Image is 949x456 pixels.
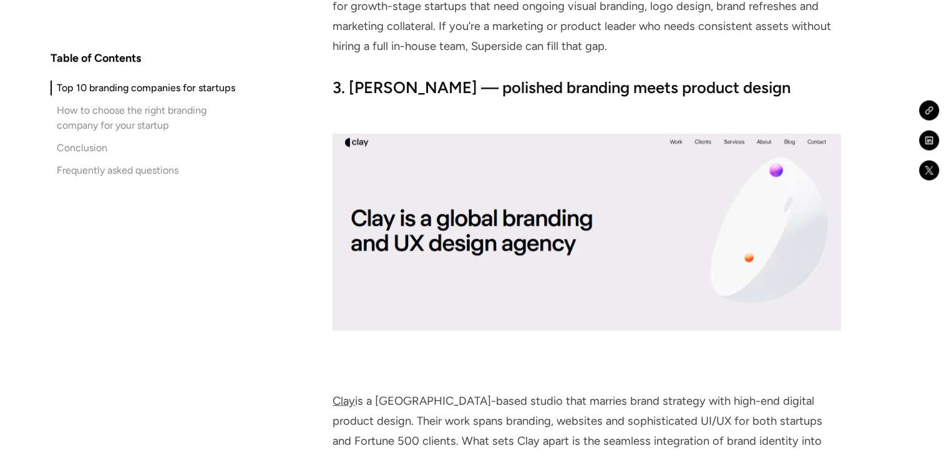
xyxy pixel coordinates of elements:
[333,78,791,97] strong: 3. [PERSON_NAME] — polished branding meets product design
[57,140,107,155] div: Conclusion
[51,80,248,95] a: Top 10 branding companies for startups
[51,162,248,177] a: Frequently asked questions
[333,394,355,408] a: Clay
[57,162,178,177] div: Frequently asked questions
[57,102,248,132] div: How to choose the right branding company for your startup
[57,80,235,95] div: Top 10 branding companies for startups
[51,140,248,155] a: Conclusion
[51,50,141,65] h4: Table of Contents
[51,102,248,132] a: How to choose the right branding company for your startup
